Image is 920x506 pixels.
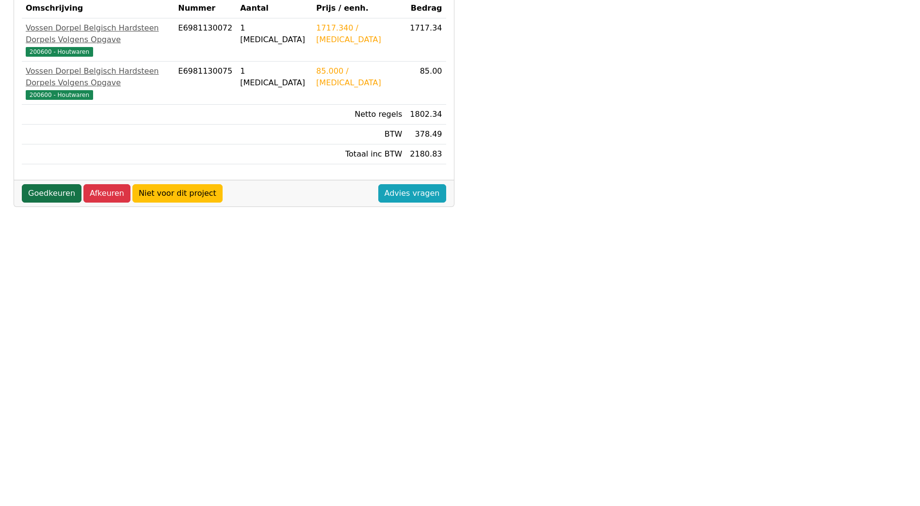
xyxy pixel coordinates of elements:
div: Vossen Dorpel Belgisch Hardsteen Dorpels Volgens Opgave [26,65,170,89]
a: Afkeuren [83,184,130,203]
span: 200600 - Houtwaren [26,47,93,57]
div: 85.000 / [MEDICAL_DATA] [316,65,402,89]
td: E6981130072 [174,18,236,62]
div: 1717.340 / [MEDICAL_DATA] [316,22,402,46]
div: 1 [MEDICAL_DATA] [240,22,308,46]
td: 2180.83 [406,144,446,164]
td: Netto regels [312,105,406,125]
a: Niet voor dit project [132,184,223,203]
td: 1717.34 [406,18,446,62]
td: BTW [312,125,406,144]
td: 1802.34 [406,105,446,125]
span: 200600 - Houtwaren [26,90,93,100]
div: Vossen Dorpel Belgisch Hardsteen Dorpels Volgens Opgave [26,22,170,46]
a: Vossen Dorpel Belgisch Hardsteen Dorpels Volgens Opgave200600 - Houtwaren [26,65,170,100]
div: 1 [MEDICAL_DATA] [240,65,308,89]
td: 378.49 [406,125,446,144]
td: Totaal inc BTW [312,144,406,164]
td: 85.00 [406,62,446,105]
a: Vossen Dorpel Belgisch Hardsteen Dorpels Volgens Opgave200600 - Houtwaren [26,22,170,57]
a: Advies vragen [378,184,446,203]
td: E6981130075 [174,62,236,105]
a: Goedkeuren [22,184,81,203]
